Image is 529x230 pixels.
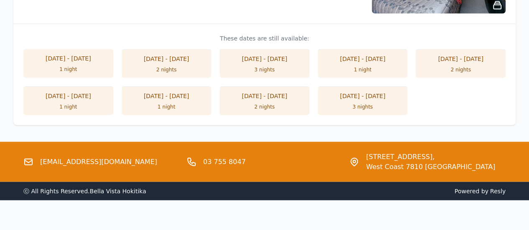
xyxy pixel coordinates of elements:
div: 1 night [326,66,399,73]
div: [DATE] - [DATE] [228,55,301,63]
div: 3 nights [228,66,301,73]
div: [DATE] - [DATE] [326,92,399,100]
span: [STREET_ADDRESS], [366,152,495,162]
span: West Coast 7810 [GEOGRAPHIC_DATA] [366,162,495,172]
span: Powered by [268,187,506,195]
div: 1 night [32,66,105,73]
div: [DATE] - [DATE] [228,92,301,100]
a: 03 755 8047 [203,157,246,167]
div: 3 nights [326,104,399,110]
div: [DATE] - [DATE] [32,92,105,100]
div: [DATE] - [DATE] [130,55,203,63]
div: 1 night [130,104,203,110]
div: 2 nights [228,104,301,110]
span: ⓒ All Rights Reserved. Bella Vista Hokitika [23,188,146,195]
div: 2 nights [424,66,497,73]
div: [DATE] - [DATE] [326,55,399,63]
a: [EMAIL_ADDRESS][DOMAIN_NAME] [40,157,157,167]
div: [DATE] - [DATE] [32,54,105,63]
a: Resly [490,188,506,195]
div: [DATE] - [DATE] [130,92,203,100]
p: These dates are still available: [23,34,506,43]
div: 1 night [32,104,105,110]
div: [DATE] - [DATE] [424,55,497,63]
div: 2 nights [130,66,203,73]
